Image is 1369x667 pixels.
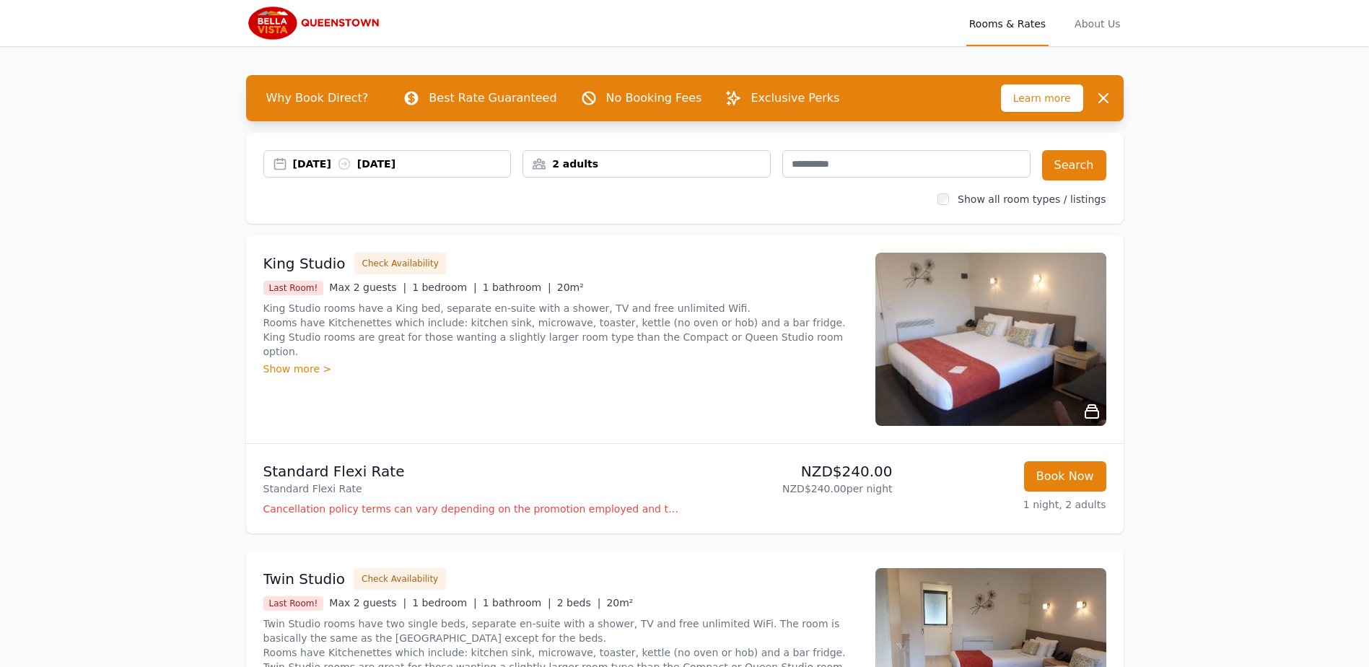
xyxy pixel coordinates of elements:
[1001,84,1083,112] span: Learn more
[329,282,406,293] span: Max 2 guests |
[606,90,702,107] p: No Booking Fees
[329,597,406,609] span: Max 2 guests |
[691,461,893,481] p: NZD$240.00
[483,282,551,293] span: 1 bathroom |
[557,282,584,293] span: 20m²
[958,193,1106,205] label: Show all room types / listings
[263,253,346,274] h3: King Studio
[293,157,511,171] div: [DATE] [DATE]
[263,461,679,481] p: Standard Flexi Rate
[1042,150,1106,180] button: Search
[263,502,679,516] p: Cancellation policy terms can vary depending on the promotion employed and the time of stay of th...
[751,90,839,107] p: Exclusive Perks
[255,84,380,113] span: Why Book Direct?
[263,362,858,376] div: Show more >
[263,281,324,295] span: Last Room!
[263,569,346,589] h3: Twin Studio
[523,157,770,171] div: 2 adults
[429,90,556,107] p: Best Rate Guaranteed
[904,497,1106,512] p: 1 night, 2 adults
[263,481,679,496] p: Standard Flexi Rate
[483,597,551,609] span: 1 bathroom |
[557,597,601,609] span: 2 beds |
[606,597,633,609] span: 20m²
[691,481,893,496] p: NZD$240.00 per night
[1024,461,1106,492] button: Book Now
[412,597,477,609] span: 1 bedroom |
[354,253,447,274] button: Check Availability
[412,282,477,293] span: 1 bedroom |
[263,596,324,611] span: Last Room!
[354,568,446,590] button: Check Availability
[246,6,385,40] img: Bella Vista Queenstown
[263,301,858,359] p: King Studio rooms have a King bed, separate en-suite with a shower, TV and free unlimited Wifi. R...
